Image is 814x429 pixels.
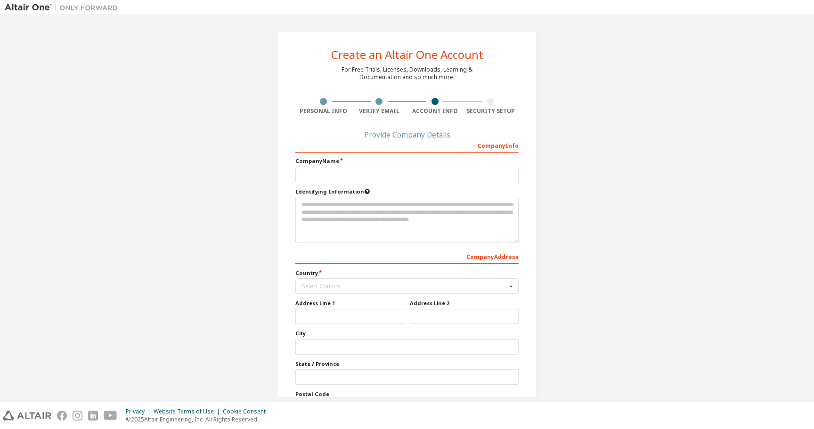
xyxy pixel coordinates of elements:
div: Provide Company Details [295,132,519,138]
div: Security Setup [463,107,519,115]
div: Privacy [126,408,154,415]
label: Country [295,269,519,277]
div: Website Terms of Use [154,408,223,415]
img: youtube.svg [104,411,117,421]
label: Please provide any information that will help our support team identify your company. Email and n... [295,188,519,195]
img: instagram.svg [73,411,82,421]
div: Create an Altair One Account [331,49,483,60]
img: facebook.svg [57,411,67,421]
div: For Free Trials, Licenses, Downloads, Learning & Documentation and so much more. [342,66,472,81]
label: Address Line 2 [410,299,519,307]
label: Address Line 1 [295,299,404,307]
img: linkedin.svg [88,411,98,421]
div: Company Address [295,249,519,264]
div: Cookie Consent [223,408,271,415]
label: City [295,330,519,337]
img: Altair One [5,3,122,12]
img: altair_logo.svg [3,411,51,421]
label: Postal Code [295,390,519,398]
div: Verify Email [351,107,407,115]
label: State / Province [295,360,519,368]
div: Select Country [302,283,507,289]
label: Company Name [295,157,519,165]
div: Account Info [407,107,463,115]
div: Personal Info [295,107,351,115]
p: © 2025 Altair Engineering, Inc. All Rights Reserved. [126,415,271,423]
div: Company Info [295,138,519,153]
